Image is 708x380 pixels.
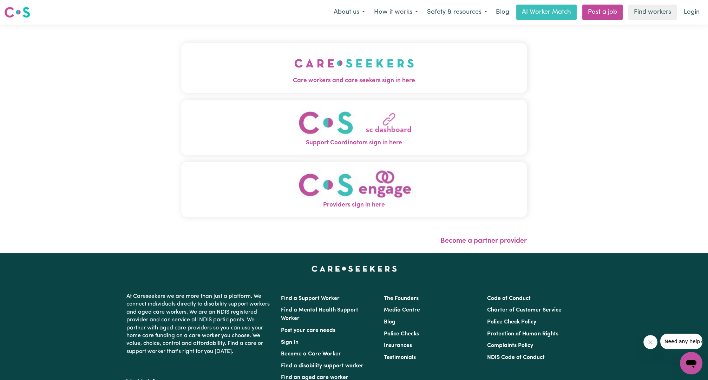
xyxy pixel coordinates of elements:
a: Media Centre [384,307,420,313]
a: Complaints Policy [487,343,533,348]
a: Police Check Policy [487,319,536,325]
a: Blog [384,319,395,325]
img: Careseekers logo [4,6,30,19]
a: Charter of Customer Service [487,307,562,313]
a: Careseekers home page [312,266,397,271]
a: Become a partner provider [440,237,527,244]
a: Find workers [628,5,677,20]
a: Login [680,5,704,20]
a: Code of Conduct [487,296,531,301]
a: The Founders [384,296,419,301]
a: Protection of Human Rights [487,331,558,337]
a: Testimonials [384,355,416,360]
a: AI Worker Match [516,5,577,20]
button: Support Coordinators sign in here [181,100,527,155]
a: Sign In [281,340,299,345]
iframe: Message from company [660,334,702,349]
a: Police Checks [384,331,419,337]
a: Post your care needs [281,328,335,333]
button: How it works [369,5,422,20]
a: Become a Care Worker [281,351,341,357]
a: Blog [492,5,513,20]
a: Find a disability support worker [281,363,363,369]
a: Find a Mental Health Support Worker [281,307,358,321]
p: At Careseekers we are more than just a platform. We connect individuals directly to disability su... [126,290,273,358]
iframe: Button to launch messaging window [680,352,702,374]
span: Need any help? [4,5,42,11]
span: Providers sign in here [181,201,527,210]
a: Find a Support Worker [281,296,340,301]
a: NDIS Code of Conduct [487,355,545,360]
a: Careseekers logo [4,4,30,20]
button: Care workers and care seekers sign in here [181,43,527,92]
button: Providers sign in here [181,162,527,217]
button: About us [329,5,369,20]
span: Care workers and care seekers sign in here [181,76,527,85]
span: Support Coordinators sign in here [181,138,527,148]
a: Post a job [582,5,623,20]
iframe: Close message [643,335,657,349]
button: Safety & resources [422,5,492,20]
a: Insurances [384,343,412,348]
